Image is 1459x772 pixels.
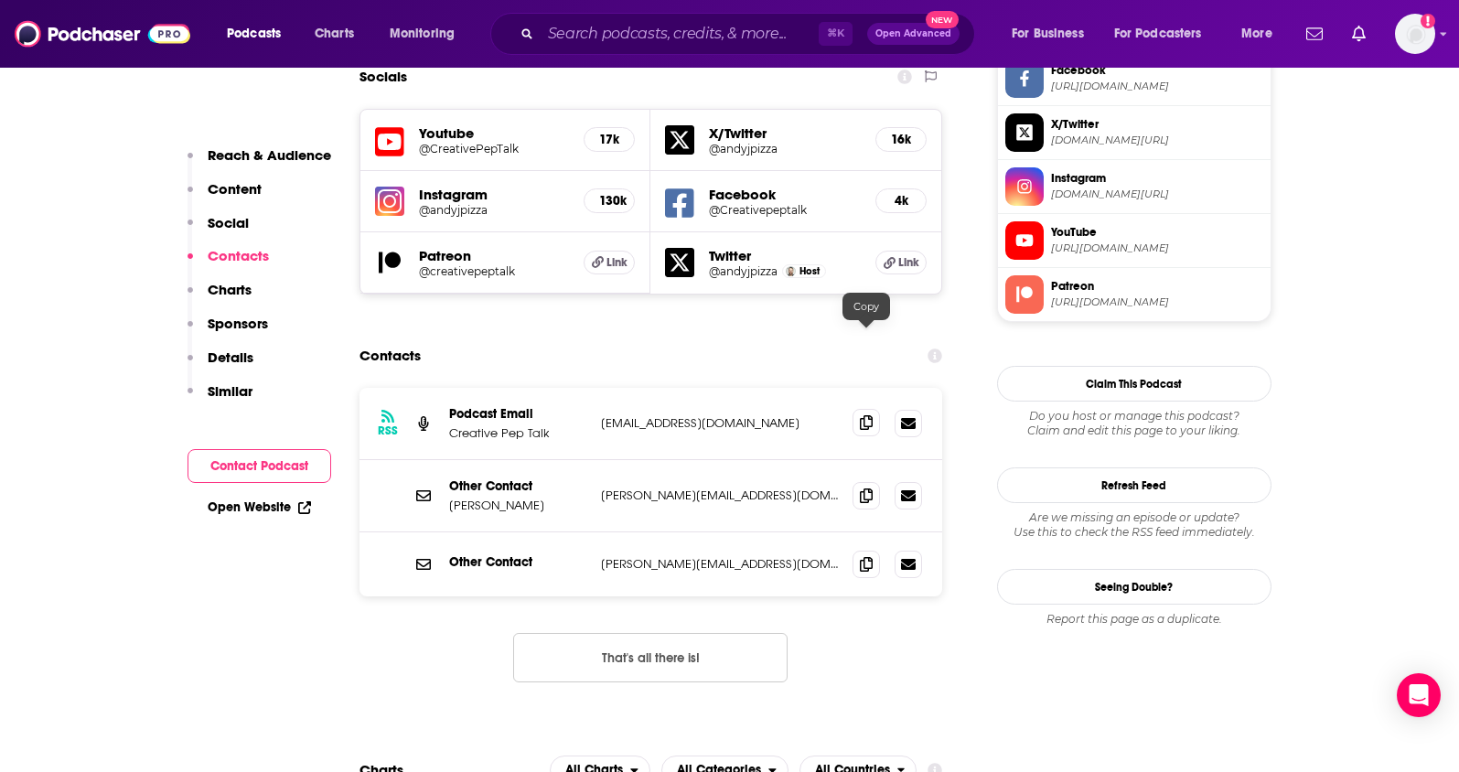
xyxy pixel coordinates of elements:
button: Nothing here. [513,633,788,682]
button: Contacts [188,247,269,281]
img: Andy J. Miller [786,266,796,276]
p: [EMAIL_ADDRESS][DOMAIN_NAME] [601,415,839,431]
button: Show profile menu [1395,14,1435,54]
a: Show notifications dropdown [1299,18,1330,49]
span: Charts [315,21,354,47]
p: Details [208,348,253,366]
a: Seeing Double? [997,569,1271,605]
a: Open Website [208,499,311,515]
span: Monitoring [390,21,455,47]
p: [PERSON_NAME][EMAIL_ADDRESS][DOMAIN_NAME] [601,488,839,503]
h5: 4k [891,193,911,209]
h3: RSS [378,424,398,438]
p: Sponsors [208,315,268,332]
a: Link [875,251,927,274]
button: Sponsors [188,315,268,348]
span: YouTube [1051,224,1263,241]
span: instagram.com/andyjpizza [1051,188,1263,201]
p: [PERSON_NAME] [449,498,586,513]
button: Details [188,348,253,382]
p: Similar [208,382,252,400]
a: @creativepeptalk [419,264,570,278]
input: Search podcasts, credits, & more... [541,19,819,48]
button: open menu [377,19,478,48]
a: Charts [303,19,365,48]
button: open menu [214,19,305,48]
p: Social [208,214,249,231]
p: Content [208,180,262,198]
a: X/Twitter[DOMAIN_NAME][URL] [1005,113,1263,152]
span: Instagram [1051,170,1263,187]
a: Instagram[DOMAIN_NAME][URL] [1005,167,1263,206]
span: Link [898,255,919,270]
h2: Socials [359,59,407,94]
span: Patreon [1051,278,1263,295]
a: YouTube[URL][DOMAIN_NAME] [1005,221,1263,260]
h5: Twitter [709,247,861,264]
span: https://www.facebook.com/Creativepeptalk [1051,80,1263,93]
h2: Contacts [359,338,421,373]
p: [PERSON_NAME][EMAIL_ADDRESS][DOMAIN_NAME] [601,556,839,572]
button: Reach & Audience [188,146,331,180]
button: Refresh Feed [997,467,1271,503]
span: More [1241,21,1272,47]
div: Are we missing an episode or update? Use this to check the RSS feed immediately. [997,510,1271,540]
h5: Patreon [419,247,570,264]
img: User Profile [1395,14,1435,54]
div: Report this page as a duplicate. [997,612,1271,627]
button: Claim This Podcast [997,366,1271,402]
div: Search podcasts, credits, & more... [508,13,992,55]
span: X/Twitter [1051,116,1263,133]
span: https://www.patreon.com/creativepeptalk [1051,295,1263,309]
button: open menu [1228,19,1295,48]
h5: Facebook [709,186,861,203]
span: Do you host or manage this podcast? [997,409,1271,424]
h5: Instagram [419,186,570,203]
span: Link [606,255,628,270]
button: Content [188,180,262,214]
img: iconImage [375,187,404,216]
span: twitter.com/andyjpizza [1051,134,1263,147]
button: Similar [188,382,252,416]
button: Charts [188,281,252,315]
button: Contact Podcast [188,449,331,483]
p: Contacts [208,247,269,264]
span: Logged in as kochristina [1395,14,1435,54]
span: For Business [1012,21,1084,47]
button: open menu [1102,19,1228,48]
a: @CreativePepTalk [419,142,570,155]
span: For Podcasters [1114,21,1202,47]
span: Facebook [1051,62,1263,79]
p: Charts [208,281,252,298]
a: Show notifications dropdown [1345,18,1373,49]
p: Creative Pep Talk [449,425,586,441]
a: @andyjpizza [709,142,861,155]
span: Open Advanced [875,29,951,38]
svg: Add a profile image [1421,14,1435,28]
h5: Youtube [419,124,570,142]
p: Reach & Audience [208,146,331,164]
p: Podcast Email [449,406,586,422]
span: ⌘ K [819,22,853,46]
a: @andyjpizza [709,264,778,278]
a: @Creativepeptalk [709,203,861,217]
span: New [926,11,959,28]
button: Open AdvancedNew [867,23,960,45]
a: @andyjpizza [419,203,570,217]
div: Copy [842,293,890,320]
a: Link [584,251,635,274]
h5: 130k [599,193,619,209]
span: Podcasts [227,21,281,47]
img: Podchaser - Follow, Share and Rate Podcasts [15,16,190,51]
h5: X/Twitter [709,124,861,142]
button: open menu [999,19,1107,48]
div: Open Intercom Messenger [1397,673,1441,717]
